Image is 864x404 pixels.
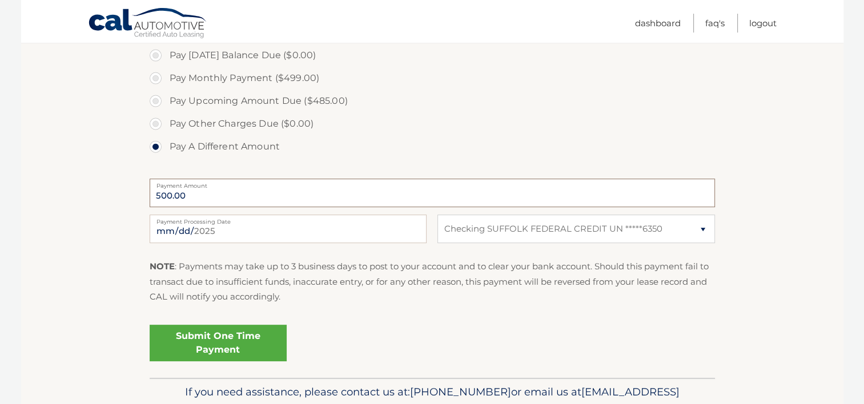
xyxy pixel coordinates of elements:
[150,135,715,158] label: Pay A Different Amount
[150,259,715,304] p: : Payments may take up to 3 business days to post to your account and to clear your bank account....
[150,325,287,361] a: Submit One Time Payment
[150,261,175,272] strong: NOTE
[150,112,715,135] label: Pay Other Charges Due ($0.00)
[150,90,715,112] label: Pay Upcoming Amount Due ($485.00)
[150,215,427,243] input: Payment Date
[150,215,427,224] label: Payment Processing Date
[635,14,681,33] a: Dashboard
[749,14,777,33] a: Logout
[410,385,511,398] span: [PHONE_NUMBER]
[150,179,715,188] label: Payment Amount
[150,179,715,207] input: Payment Amount
[150,44,715,67] label: Pay [DATE] Balance Due ($0.00)
[150,67,715,90] label: Pay Monthly Payment ($499.00)
[88,7,208,41] a: Cal Automotive
[705,14,725,33] a: FAQ's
